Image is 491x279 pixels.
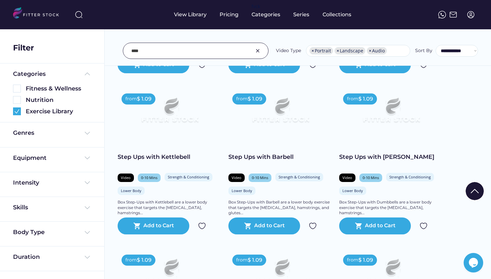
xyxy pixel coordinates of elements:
div: Filter [13,42,34,53]
div: Series [293,11,310,18]
img: Frame%20%285%29.svg [83,70,91,78]
img: Group%201000002322%20%281%29.svg [466,182,484,200]
div: Pricing [220,11,238,18]
img: Frame%2079%20%281%29.svg [350,90,433,136]
div: Fitness & Wellness [26,85,91,93]
div: Video [121,175,131,180]
div: $ 1.09 [358,95,373,103]
div: Strength & Conditioning [168,174,209,179]
div: Lower Body [121,188,141,193]
img: Frame%2079%20%281%29.svg [128,90,211,136]
img: profile-circle.svg [467,11,475,19]
button: shopping_cart [244,222,252,230]
img: Frame%20%284%29.svg [83,179,91,187]
li: Landscape [335,47,365,54]
div: Strength & Conditioning [279,174,320,179]
span: × [311,49,314,53]
div: Body Type [13,228,45,236]
img: LOGO.svg [13,7,65,21]
img: Frame%20%284%29.svg [83,154,91,162]
div: $ 1.09 [137,95,152,103]
div: Add to Cart [254,222,285,230]
div: Box Step-Ups with Barbell are a lower body exercise that targets the [MEDICAL_DATA], hamstrings, ... [228,200,333,216]
div: View Library [174,11,207,18]
div: from [347,96,358,102]
div: Categories [252,11,280,18]
div: Step Ups with Barbell [228,153,333,161]
div: Intensity [13,179,39,187]
div: Collections [323,11,351,18]
div: $ 1.09 [248,257,262,264]
div: from [347,257,358,263]
div: from [125,257,137,263]
img: Group%201000002326.svg [254,47,262,55]
img: Group%201000002324.svg [198,222,206,230]
div: Add to Cart [143,222,174,230]
div: fvck [252,3,260,10]
div: 0-10 Mins [363,175,379,180]
img: Group%201000002324.svg [420,222,427,230]
button: shopping_cart [355,222,363,230]
span: × [337,49,339,53]
div: Lower Body [232,188,252,193]
div: 0-10 Mins [141,175,157,180]
div: Lower Body [342,188,363,193]
img: Rectangle%205126.svg [13,85,21,92]
div: $ 1.09 [358,257,373,264]
div: Equipment [13,154,47,162]
div: Video Type [276,48,301,54]
div: Nutrition [26,96,91,104]
div: Add to Cart [365,222,396,230]
div: Categories [13,70,46,78]
img: Frame%2051.svg [449,11,457,19]
div: $ 1.09 [137,257,152,264]
span: × [369,49,371,53]
div: Video [342,175,352,180]
img: search-normal%203.svg [75,11,83,19]
div: Duration [13,253,40,261]
img: Group%201000002360.svg [13,107,21,115]
img: Frame%20%284%29.svg [83,253,91,261]
img: Frame%2079%20%281%29.svg [239,90,322,136]
div: Strength & Conditioning [389,174,431,179]
div: Genres [13,129,34,137]
img: Rectangle%205126.svg [13,96,21,104]
img: Group%201000002324.svg [309,222,317,230]
div: Sort By [415,48,432,54]
iframe: chat widget [464,253,484,272]
li: Audio [367,47,387,54]
div: Box Step-Ups with Dumbbells are a lower body exercise that targets the [MEDICAL_DATA], hamstrings... [339,200,443,216]
div: Exercise Library [26,107,91,116]
img: meteor-icons_whatsapp%20%281%29.svg [438,11,446,19]
div: from [125,96,137,102]
div: from [236,257,248,263]
div: Box Step-Ups with Kettlebell are a lower body exercise that targets the [MEDICAL_DATA], hamstring... [118,200,222,216]
div: $ 1.09 [248,95,262,103]
div: from [236,96,248,102]
div: Video [232,175,241,180]
div: Step Ups with Kettlebell [118,153,222,161]
img: Frame%20%284%29.svg [83,204,91,212]
div: Step Ups with [PERSON_NAME] [339,153,443,161]
li: Portrait [310,47,333,54]
button: shopping_cart [133,222,141,230]
div: Skills [13,203,29,212]
img: Frame%20%284%29.svg [83,129,91,137]
img: Frame%20%284%29.svg [83,229,91,236]
div: 0-10 Mins [252,175,268,180]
